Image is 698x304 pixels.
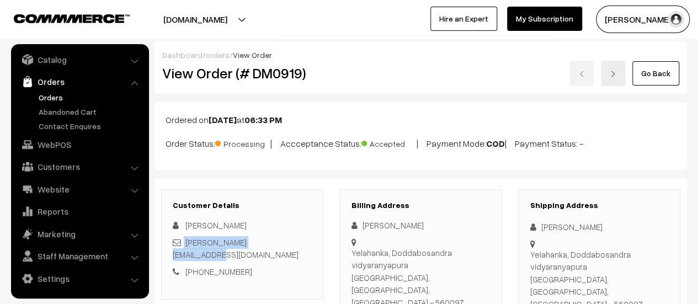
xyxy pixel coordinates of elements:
h3: Billing Address [351,201,491,210]
a: Marketing [14,224,145,244]
a: Contact Enquires [36,120,145,132]
a: [PHONE_NUMBER] [185,266,252,276]
a: My Subscription [507,7,582,31]
div: [PERSON_NAME] [530,221,669,233]
h2: View Order (# DM0919) [162,65,323,82]
a: Go Back [632,61,679,86]
span: Processing [215,135,270,150]
div: [PERSON_NAME] [351,219,491,232]
a: Staff Management [14,246,145,266]
a: [PERSON_NAME][EMAIL_ADDRESS][DOMAIN_NAME] [173,237,299,260]
b: 06:33 PM [244,114,282,125]
a: WebPOS [14,135,145,154]
a: Orders [14,72,145,92]
span: Accepted [361,135,417,150]
a: Customers [14,157,145,177]
a: Website [14,179,145,199]
img: right-arrow.png [610,71,616,77]
a: COMMMERCE [14,11,110,24]
a: Dashboard [162,50,203,60]
p: Ordered on at [166,113,676,126]
a: Catalog [14,50,145,70]
button: [DOMAIN_NAME] [125,6,266,33]
span: View Order [233,50,272,60]
span: [PERSON_NAME] [185,220,247,230]
button: [PERSON_NAME] [596,6,690,33]
a: Settings [14,269,145,289]
p: Order Status: | Accceptance Status: | Payment Mode: | Payment Status: - [166,135,676,150]
a: Orders [36,92,145,103]
img: COMMMERCE [14,14,130,23]
div: / / [162,49,679,61]
b: COD [486,138,505,149]
a: Abandoned Cart [36,106,145,118]
b: [DATE] [209,114,237,125]
a: Reports [14,201,145,221]
img: user [668,11,684,28]
a: Hire an Expert [430,7,497,31]
h3: Shipping Address [530,201,669,210]
h3: Customer Details [173,201,312,210]
a: orders [205,50,230,60]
